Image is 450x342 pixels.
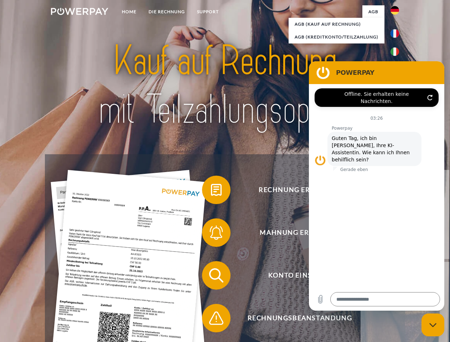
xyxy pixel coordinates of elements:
button: Rechnungsbeanstandung [202,304,387,332]
a: AGB (Kreditkonto/Teilzahlung) [289,31,384,43]
span: Konto einsehen [212,261,387,290]
a: DIE RECHNUNG [143,5,191,18]
img: logo-powerpay-white.svg [51,8,108,15]
button: Mahnung erhalten? [202,218,387,247]
img: title-powerpay_de.svg [68,34,382,136]
iframe: Messaging-Fenster [309,61,444,311]
img: qb_bell.svg [207,224,225,242]
a: Home [116,5,143,18]
a: SUPPORT [191,5,225,18]
img: fr [390,29,399,38]
iframe: Schaltfläche zum Öffnen des Messaging-Fensters; Konversation läuft [421,313,444,336]
img: de [390,6,399,15]
img: qb_search.svg [207,266,225,284]
span: Rechnung erhalten? [212,176,387,204]
button: Rechnung erhalten? [202,176,387,204]
span: Mahnung erhalten? [212,218,387,247]
a: AGB (Kauf auf Rechnung) [289,18,384,31]
img: it [390,47,399,56]
img: qb_bill.svg [207,181,225,199]
button: Konto einsehen [202,261,387,290]
a: agb [362,5,384,18]
img: qb_warning.svg [207,309,225,327]
span: Rechnungsbeanstandung [212,304,387,332]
